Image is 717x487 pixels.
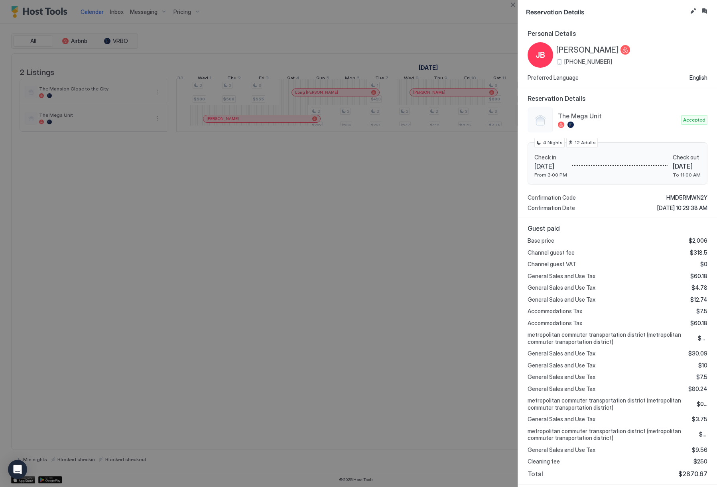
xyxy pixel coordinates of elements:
span: Check out [673,154,701,161]
span: $3.75 [692,416,707,423]
span: $1.19 [699,431,707,438]
span: [PHONE_NUMBER] [564,58,612,65]
span: General Sales and Use Tax [528,446,595,454]
span: Preferred Language [528,74,579,81]
span: $7.5 [696,373,707,381]
span: Channel guest fee [528,249,575,256]
span: $60.18 [690,320,707,327]
span: HMD5RMWN2Y [666,194,707,201]
span: metropolitan commuter transportation district (metropolitan commuter transportation district) [528,428,693,442]
span: Accommodations Tax [528,320,582,327]
span: $60.18 [690,273,707,280]
span: $9.56 [692,446,707,454]
span: $80.24 [688,385,707,393]
span: Cleaning fee [528,458,560,465]
span: JB [536,49,545,61]
div: Open Intercom Messenger [8,460,27,479]
span: To 11:00 AM [673,172,701,178]
button: Edit reservation [688,6,698,16]
span: General Sales and Use Tax [528,284,595,291]
span: Check in [534,154,567,161]
span: General Sales and Use Tax [528,273,595,280]
span: Guest paid [528,224,707,232]
span: $10 [698,362,707,369]
span: $7.5 [696,308,707,315]
span: $7.52 [698,335,708,342]
span: The Mega Unit [558,112,678,120]
span: English [689,74,707,81]
span: $2,006 [689,237,707,244]
span: [DATE] [534,162,567,170]
span: $250 [693,458,707,465]
span: 12 Adults [575,139,596,146]
span: General Sales and Use Tax [528,350,595,357]
span: $2870.67 [678,470,707,478]
span: Confirmation Code [528,194,576,201]
span: General Sales and Use Tax [528,385,595,393]
span: $0 [700,261,707,268]
span: [DATE] 10:29:38 AM [657,204,707,212]
span: $0.94 [697,401,707,408]
span: Accepted [683,116,705,124]
span: $318.5 [690,249,707,256]
span: Base price [528,237,554,244]
span: Reservation Details [528,94,707,102]
span: Channel guest VAT [528,261,576,268]
span: Confirmation Date [528,204,575,212]
span: Reservation Details [526,6,687,16]
span: metropolitan commuter transportation district (metropolitan commuter transportation district) [528,397,690,411]
span: [DATE] [673,162,701,170]
span: General Sales and Use Tax [528,362,595,369]
span: [PERSON_NAME] [556,45,619,55]
span: General Sales and Use Tax [528,416,595,423]
button: Inbox [699,6,709,16]
span: $30.09 [688,350,707,357]
span: metropolitan commuter transportation district (metropolitan commuter transportation district) [528,331,691,345]
span: General Sales and Use Tax [528,373,595,381]
span: Accommodations Tax [528,308,582,315]
span: $4.78 [691,284,707,291]
span: Personal Details [528,29,707,37]
span: From 3:00 PM [534,172,567,178]
span: $12.74 [690,296,707,303]
span: Total [528,470,543,478]
span: General Sales and Use Tax [528,296,595,303]
span: 4 Nights [543,139,563,146]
